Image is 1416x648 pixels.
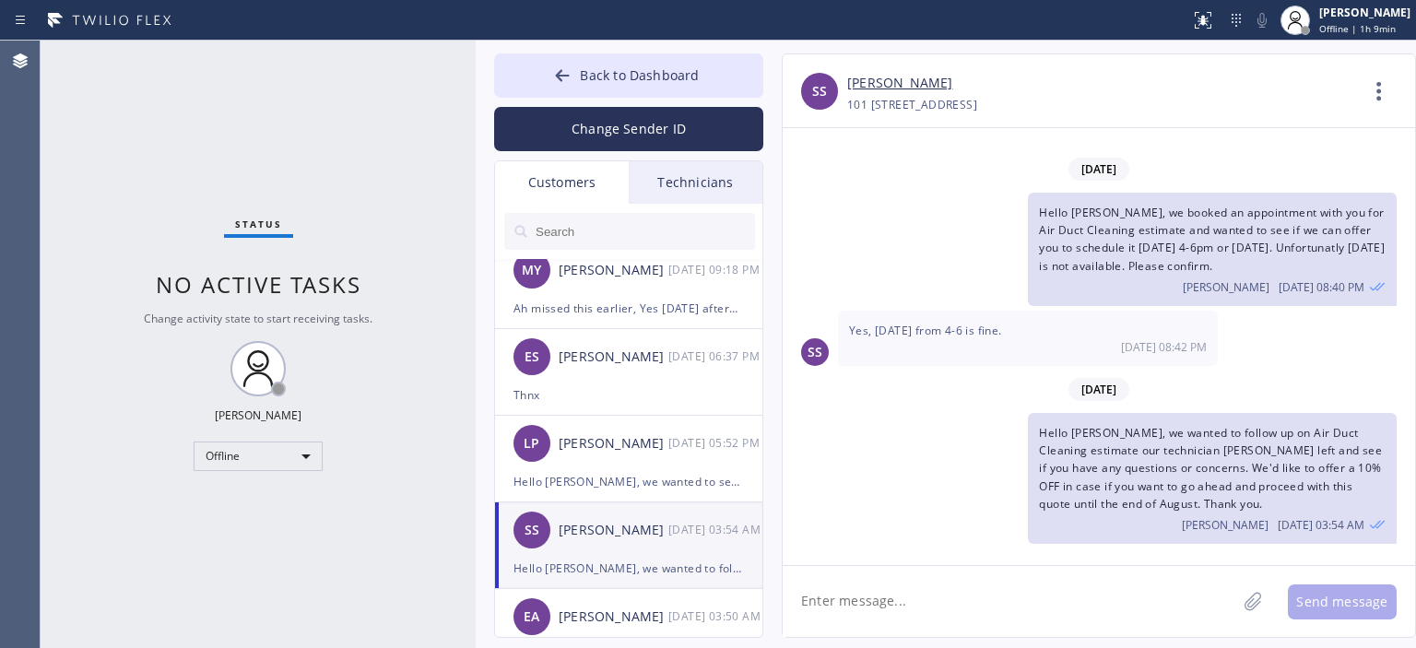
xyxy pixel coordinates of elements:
span: [DATE] 08:42 PM [1121,339,1207,355]
span: Hello [PERSON_NAME], we wanted to follow up on Air Duct Cleaning estimate our technician [PERSON_... [1039,425,1382,512]
div: Hello [PERSON_NAME], we wanted to see if we could offer you to reschedule your dryer vent replace... [513,471,744,492]
div: [PERSON_NAME] [559,433,668,454]
div: [PERSON_NAME] [559,520,668,541]
div: [PERSON_NAME] [559,260,668,281]
div: [PERSON_NAME] [215,407,301,423]
button: Change Sender ID [494,107,763,151]
div: Customers [495,161,629,204]
input: Search [534,213,755,250]
div: 08/22/2025 9:54 AM [668,519,764,540]
span: ES [525,347,539,368]
div: 101 [STREET_ADDRESS] [847,94,977,115]
div: 08/19/2025 9:42 AM [838,311,1218,366]
span: [DATE] 03:54 AM [1278,517,1364,533]
span: Change activity state to start receiving tasks. [144,311,372,326]
div: Thnx [513,384,744,406]
span: EA [524,607,539,628]
div: 08/22/2025 9:54 AM [1028,413,1397,544]
span: [DATE] [1068,378,1129,401]
span: [PERSON_NAME] [1183,279,1269,295]
span: LP [524,433,539,454]
span: SS [808,342,822,363]
div: 08/22/2025 9:37 AM [668,346,764,367]
div: Ah missed this earlier, Yes [DATE] afternoon can work [513,298,744,319]
div: [PERSON_NAME] [1319,5,1410,20]
span: No active tasks [156,269,361,300]
a: [PERSON_NAME] [847,73,952,94]
button: Mute [1249,7,1275,33]
span: SS [812,81,827,102]
div: 08/22/2025 9:52 AM [668,432,764,454]
div: 08/22/2025 9:18 AM [668,259,764,280]
span: [DATE] [1068,158,1129,181]
div: Offline [194,442,323,471]
span: Yes, [DATE] from 4-6 is fine. [849,323,1002,338]
div: [PERSON_NAME] [559,347,668,368]
button: Send message [1288,584,1397,619]
div: 08/22/2025 9:50 AM [668,606,764,627]
span: Offline | 1h 9min [1319,22,1396,35]
span: [PERSON_NAME] [1182,517,1268,533]
button: Back to Dashboard [494,53,763,98]
span: SS [525,520,539,541]
span: [DATE] 08:40 PM [1279,279,1364,295]
div: [PERSON_NAME] [559,607,668,628]
div: Hello [PERSON_NAME], we wanted to follow up on Air Duct Cleaning estimate our technician [PERSON_... [513,558,744,579]
span: Hello [PERSON_NAME], we booked an appointment with you for Air Duct Cleaning estimate and wanted ... [1039,205,1385,274]
div: Technicians [629,161,762,204]
span: MY [522,260,541,281]
span: Status [235,218,282,230]
div: 08/19/2025 9:40 AM [1028,193,1397,306]
span: Back to Dashboard [580,66,699,84]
